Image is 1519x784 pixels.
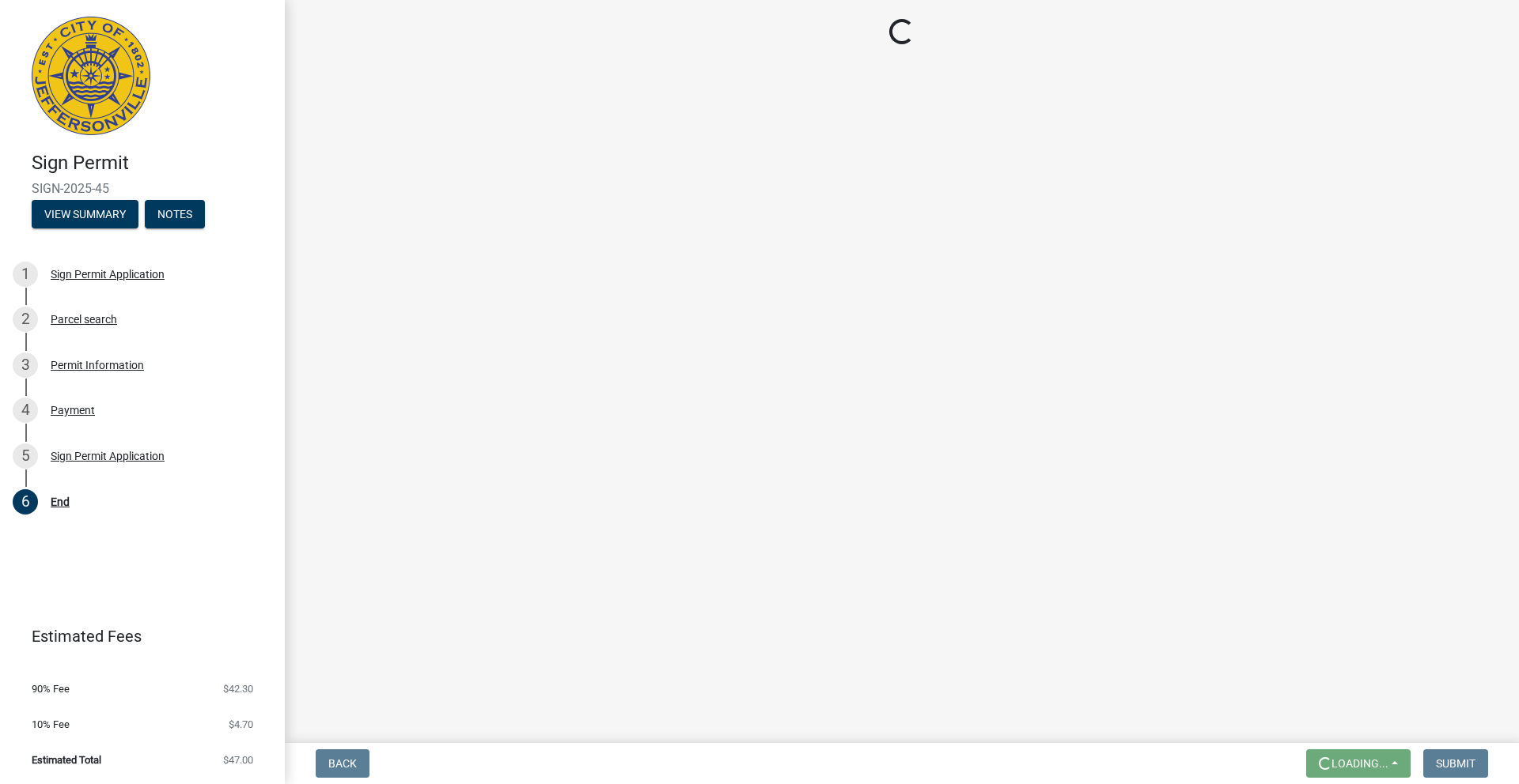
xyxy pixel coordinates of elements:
div: 2 [13,307,38,332]
div: Parcel search [51,314,117,325]
span: Estimated Total [32,755,101,765]
button: Notes [145,200,205,228]
button: Loading... [1306,749,1411,778]
div: 3 [13,352,38,378]
h4: Sign Permit [32,152,272,175]
div: 4 [13,398,38,423]
div: End [51,496,70,507]
span: $42.30 [223,684,253,694]
button: View Summary [32,200,138,228]
button: Submit [1423,749,1488,778]
span: Loading... [1331,757,1388,770]
wm-modal-confirm: Summary [32,209,138,221]
div: 1 [13,262,38,287]
div: 5 [13,443,38,469]
img: City of Jeffersonville, Indiana [32,17,150,135]
div: Payment [51,405,95,416]
span: 90% Fee [32,684,70,694]
wm-modal-confirm: Notes [145,209,205,221]
div: Permit Information [51,360,144,371]
span: Back [328,757,357,770]
div: Sign Permit Application [51,450,165,462]
div: 6 [13,489,38,514]
span: $4.70 [229,719,253,729]
a: Estimated Fees [13,620,259,652]
button: Back [316,749,369,778]
span: 10% Fee [32,719,70,729]
span: $47.00 [223,755,253,765]
span: Submit [1436,757,1475,770]
span: SIGN-2025-45 [32,181,253,196]
div: Sign Permit Application [51,269,165,280]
